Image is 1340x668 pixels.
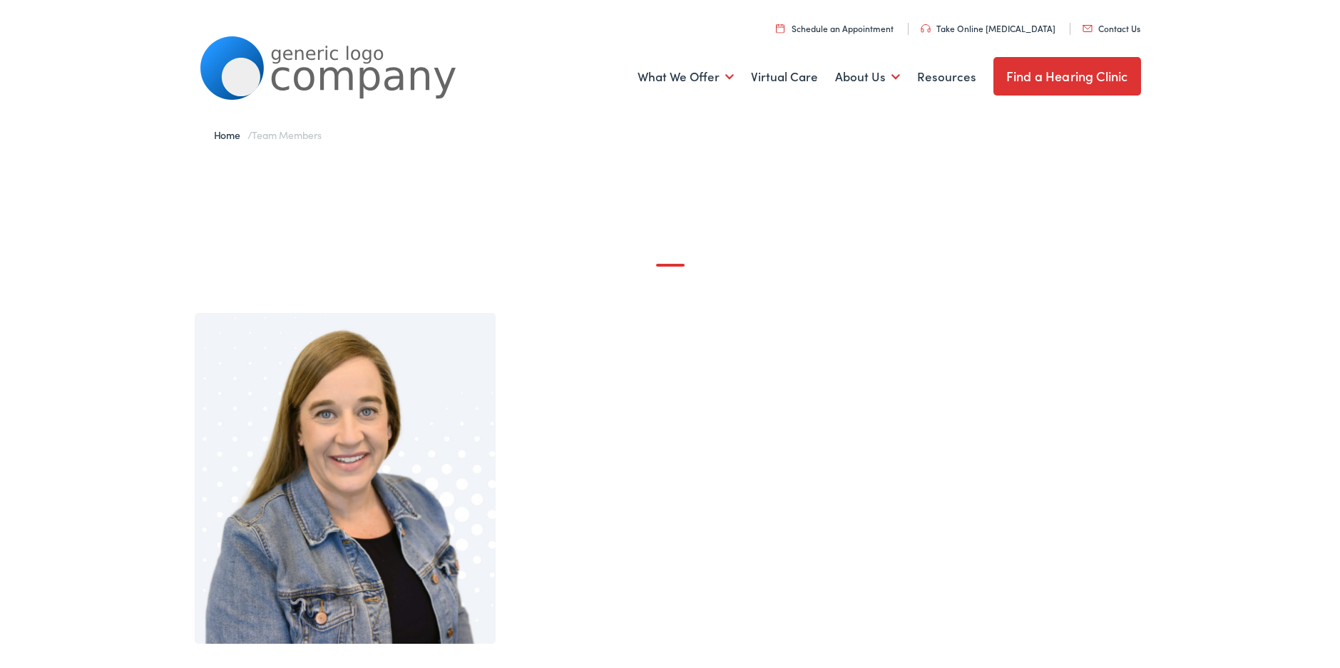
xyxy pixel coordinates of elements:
a: Schedule an Appointment [776,22,894,34]
a: Take Online [MEDICAL_DATA] [921,22,1055,34]
img: utility icon [776,24,784,33]
a: Resources [917,51,976,103]
img: utility icon [1083,25,1093,32]
a: Home [214,128,247,142]
a: What We Offer [638,51,734,103]
a: About Us [835,51,900,103]
span: / [214,128,322,142]
a: Virtual Care [751,51,818,103]
span: Team Members [252,128,321,142]
a: Contact Us [1083,22,1140,34]
img: utility icon [921,24,931,33]
a: Find a Hearing Clinic [993,57,1141,96]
